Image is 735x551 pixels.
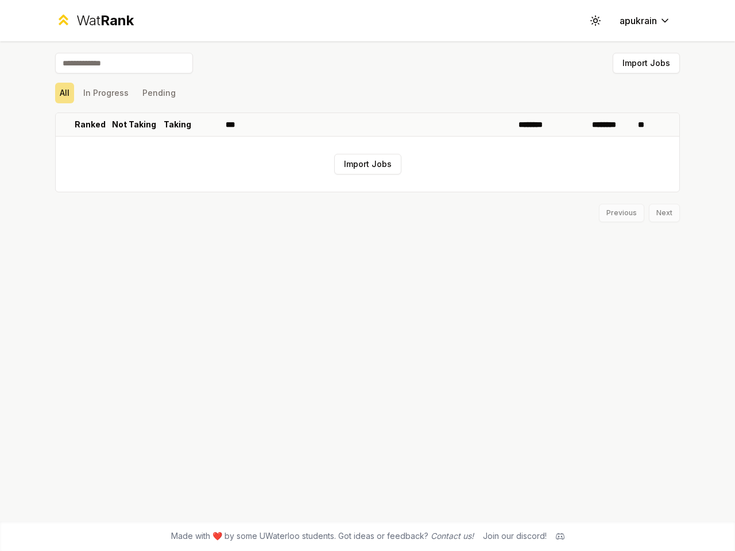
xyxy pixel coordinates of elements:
[55,83,74,103] button: All
[79,83,133,103] button: In Progress
[610,10,680,31] button: apukrain
[76,11,134,30] div: Wat
[164,119,191,130] p: Taking
[334,154,401,174] button: Import Jobs
[613,53,680,73] button: Import Jobs
[171,530,474,542] span: Made with ❤️ by some UWaterloo students. Got ideas or feedback?
[138,83,180,103] button: Pending
[483,530,547,542] div: Join our discord!
[431,531,474,541] a: Contact us!
[55,11,134,30] a: WatRank
[75,119,106,130] p: Ranked
[100,12,134,29] span: Rank
[620,14,657,28] span: apukrain
[112,119,156,130] p: Not Taking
